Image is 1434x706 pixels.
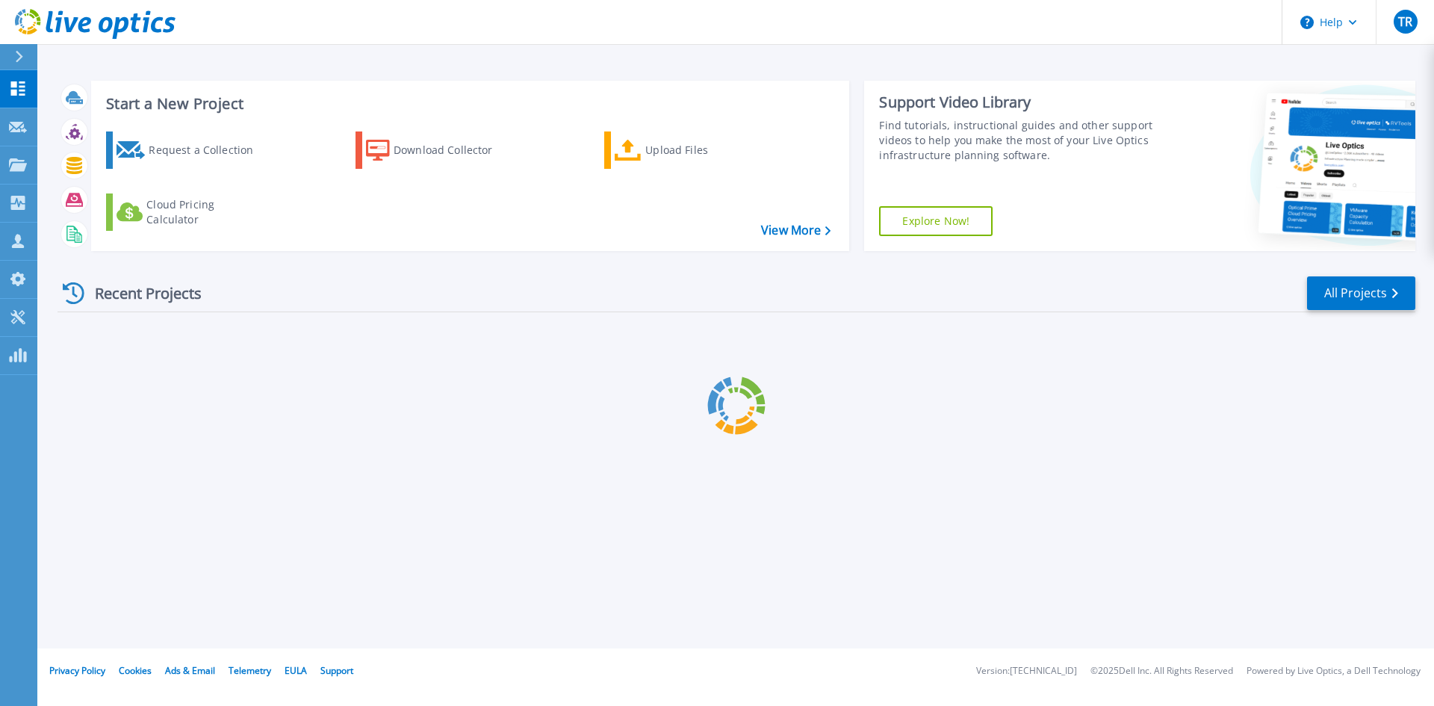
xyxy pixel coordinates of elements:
a: Privacy Policy [49,664,105,677]
div: Support Video Library [879,93,1160,112]
li: Powered by Live Optics, a Dell Technology [1247,666,1421,676]
div: Recent Projects [58,275,222,312]
a: Cloud Pricing Calculator [106,193,273,231]
div: Upload Files [645,135,765,165]
a: Request a Collection [106,131,273,169]
h3: Start a New Project [106,96,831,112]
a: EULA [285,664,307,677]
a: Explore Now! [879,206,993,236]
a: Support [320,664,353,677]
a: Upload Files [604,131,771,169]
span: TR [1398,16,1412,28]
a: Ads & Email [165,664,215,677]
div: Cloud Pricing Calculator [146,197,266,227]
li: Version: [TECHNICAL_ID] [976,666,1077,676]
div: Find tutorials, instructional guides and other support videos to help you make the most of your L... [879,118,1160,163]
div: Download Collector [394,135,513,165]
a: Cookies [119,664,152,677]
div: Request a Collection [149,135,268,165]
a: Download Collector [356,131,522,169]
a: Telemetry [229,664,271,677]
a: View More [761,223,831,238]
li: © 2025 Dell Inc. All Rights Reserved [1090,666,1233,676]
a: All Projects [1307,276,1415,310]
